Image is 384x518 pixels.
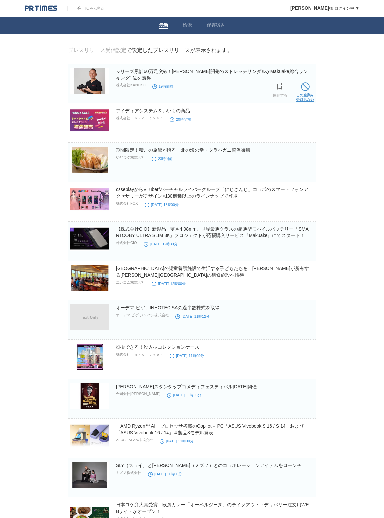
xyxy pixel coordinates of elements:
[70,423,109,448] img: 「AMD Ryzen™ AI」プロセッサ搭載のCopilot＋ PC「ASUS Vivobook S 16 / S 14」および「ASUS Vivobook 16 / 14」４製品8モデル発表
[116,384,257,389] a: [PERSON_NAME]スタンダップコメディフェスティバル[DATE]開催
[116,352,163,357] p: 株式会社Ｉｎ－ｃｌｏｖｅｒ
[148,472,182,476] time: [DATE] 11時00分
[152,282,186,285] time: [DATE] 12時00分
[116,313,169,318] p: オーデマ ピゲ ジャパン株式会社
[116,69,308,80] a: シリーズ累計60万足突破！[PERSON_NAME]開発のストレッチサンダルがMakuake総合ランキング1位を獲得
[152,157,173,161] time: 23時間前
[116,226,309,238] a: 【株式会社CIO】新製品｜薄さ4.98mm。世界最薄クラスの超薄型モバイルバッテリー「SMARTCOBY ULTRA SLIM 3K」プロジェクトが応援購入サービス『Makuake』にてスタート！
[290,6,359,11] a: [PERSON_NAME]様 ログイン中 ▼
[296,81,314,102] a: この企業を受取らない
[116,280,145,285] p: エレコム株式会社
[152,84,173,88] time: 19時間前
[70,226,109,251] img: 【株式会社CIO】新製品｜薄さ4.98mm。世界最薄クラスの超薄型モバイルバッテリー「SMARTCOBY ULTRA SLIM 3K」プロジェクトが応援購入サービス『Makuake』にてスタート！
[68,47,126,53] a: プレスリリース受信設定
[70,68,109,94] img: シリーズ累計60万足突破！兼子ただし開発のストレッチサンダルがMakuake総合ランキング1位を獲得
[159,22,168,29] a: 最新
[70,265,109,291] img: 神奈川県の児童養護施設で生活する子どもたちを、エレコムが所有する葉山町の研修施設へ招待
[116,83,146,88] p: 株式会社KANEKO
[273,81,287,98] a: 保存する
[70,304,109,330] img: オーデマ ピゲ、INHOTEC SAの過半数株式を取得
[77,6,81,10] img: arrow.png
[207,22,225,29] a: 保存済み
[25,5,57,12] img: logo.png
[116,266,309,278] a: [GEOGRAPHIC_DATA]の児童養護施設で生活する子どもたちを、[PERSON_NAME]が所有する[PERSON_NAME][GEOGRAPHIC_DATA]の研修施設へ招待
[70,147,109,173] img: 期間限定！積丹の旅館が贈る「北の海の幸・タラバガニ贅沢御膳」
[116,470,141,475] p: ミズノ株式会社
[116,391,160,396] p: 合同会社[PERSON_NAME]
[70,383,109,409] img: 清水宏のスタンダップコメディフェスティバル2025開催
[70,344,109,370] img: 壁掛できる！没入型コレクションケース
[116,187,308,199] a: caseplayからVTuber/バーチャルライバーグループ「にじさんじ」コラボのスマートフォンアクセサリーがデザイン×130機種以上のラインナップで登場！
[175,314,210,318] time: [DATE] 11時12分
[183,22,192,29] a: 検索
[116,147,255,153] a: 期間限定！積丹の旅館が贈る「北の海の幸・タラバガニ贅沢御膳」
[70,186,109,212] img: caseplayからVTuber/バーチャルライバーグループ「にじさんじ」コラボのスマートフォンアクセサリーがデザイン×130機種以上のラインナップで登場！
[116,305,219,310] a: オーデマ ピゲ、INHOTEC SAの過半数株式を取得
[67,6,104,11] a: TOPへ戻る
[116,463,302,468] a: SLY（スライ）と[PERSON_NAME]（ミズノ）とのコラボレーションアイテムをローンチ
[68,47,232,54] div: で設定したプレスリリースが表示されます。
[70,107,109,133] img: アイディアシステム＆いいもの商品
[145,203,179,207] time: [DATE] 18時00分
[170,354,204,358] time: [DATE] 11時09分
[160,439,194,443] time: [DATE] 11時00分
[116,344,199,350] a: 壁掛できる！没入型コレクションケース
[116,423,304,435] a: 「AMD Ryzen™ AI」プロセッサ搭載のCopilot＋ PC「ASUS Vivobook S 16 / S 14」および「ASUS Vivobook 16 / 14」４製品8モデル発表
[170,117,191,121] time: 20時間前
[116,502,309,514] a: 日本ロケ弁大賞受賞！欧風カレー「オーベルジーヌ」のテイクアウト・デリバリー注文用WEBサイトがオープン！
[116,201,138,206] p: 株式会社FOX
[116,116,163,121] p: 株式会社Ｉｎ－ｃｌｏｖｅｒ
[116,155,145,160] p: やどつぐ株式会社
[144,242,178,246] time: [DATE] 12時30分
[70,462,109,488] img: SLY（スライ）とMizuno（ミズノ）とのコラボレーションアイテムをローンチ
[167,393,201,397] time: [DATE] 11時06分
[290,5,329,11] span: [PERSON_NAME]
[116,108,190,113] a: アイディアシステム＆いいもの商品
[116,240,137,245] p: 株式会社CIO
[116,438,153,442] p: ASUS JAPAN株式会社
